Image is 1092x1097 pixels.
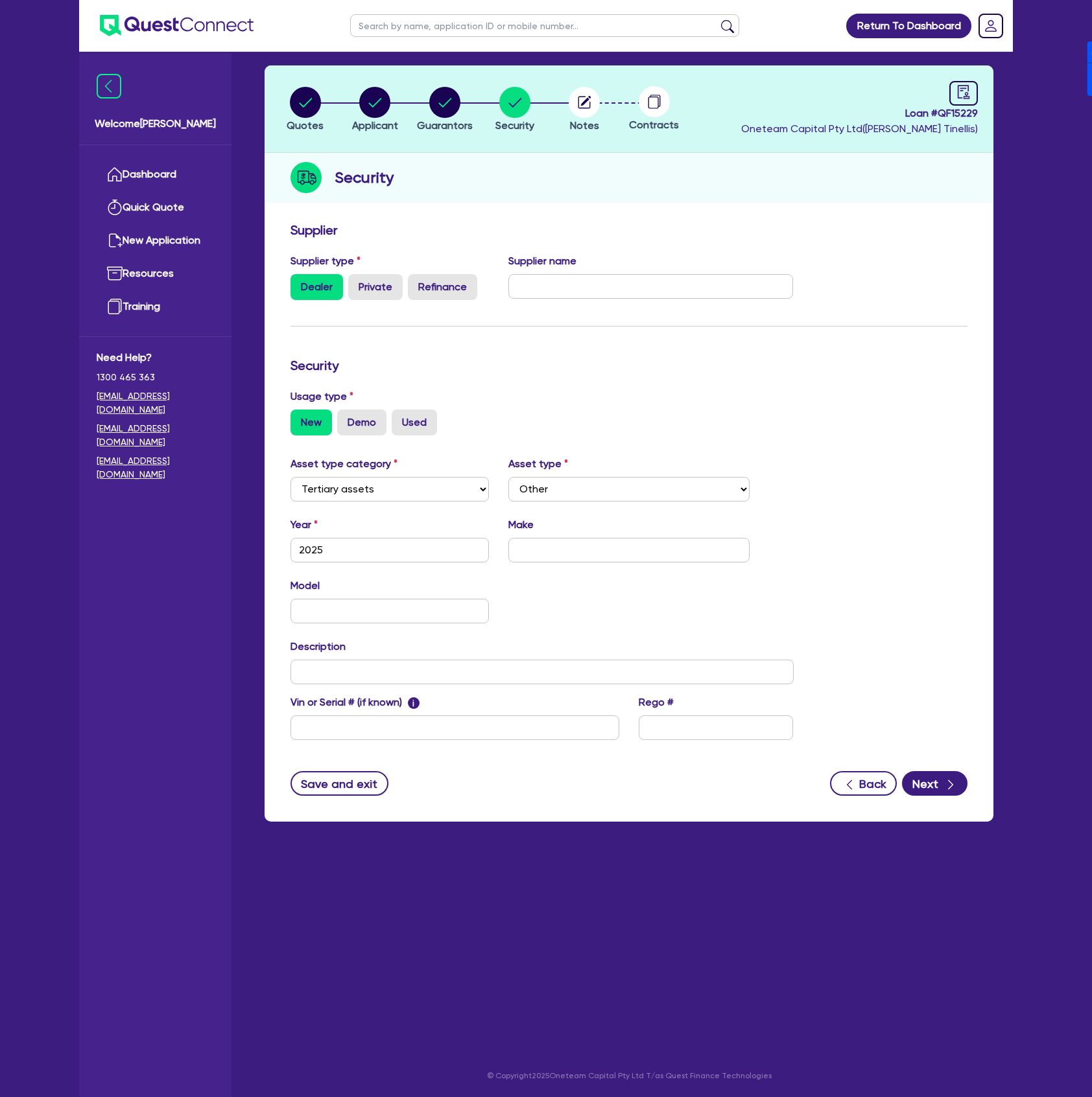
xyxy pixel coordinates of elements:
[95,116,216,132] span: Welcome [PERSON_NAME]
[902,771,967,796] button: Next
[291,274,343,300] label: Dealer
[974,9,1008,43] a: Dropdown toggle
[107,299,123,314] img: training
[495,119,534,132] span: Security
[350,14,739,37] input: Search by name, application ID or mobile number...
[956,85,971,99] span: audit
[291,695,420,710] label: Vin or Serial # (if known)
[568,86,600,134] button: Notes
[949,81,978,106] a: audit
[508,517,534,533] label: Make
[408,274,477,300] label: Refinance
[337,410,386,435] label: Demo
[286,86,324,134] button: Quotes
[97,74,121,98] img: icon-menu-close
[741,122,978,135] span: Oneteam Capital Pty Ltd ( [PERSON_NAME] Tinellis )
[392,410,437,435] label: Used
[570,119,599,132] span: Notes
[291,578,320,594] label: Model
[408,697,420,709] span: i
[335,166,394,189] h2: Security
[97,350,214,365] span: Need Help?
[291,517,318,533] label: Year
[741,106,978,121] span: Loan # QF15229
[291,410,332,435] label: New
[629,119,679,131] span: Contracts
[97,257,214,290] a: Resources
[97,158,214,191] a: Dashboard
[291,639,346,654] label: Description
[291,456,398,472] label: Asset type category
[107,200,123,215] img: quick-quote
[351,86,399,134] button: Applicant
[97,454,214,481] a: [EMAIL_ADDRESS][DOMAIN_NAME]
[508,456,568,472] label: Asset type
[846,14,971,38] a: Return To Dashboard
[255,1070,1003,1081] p: © Copyright 2025 Oneteam Capital Pty Ltd T/as Quest Finance Technologies
[417,119,473,132] span: Guarantors
[291,771,388,796] button: Save and exit
[291,162,322,193] img: step-icon
[287,119,324,132] span: Quotes
[97,422,214,449] a: [EMAIL_ADDRESS][DOMAIN_NAME]
[97,389,214,417] a: [EMAIL_ADDRESS][DOMAIN_NAME]
[291,358,967,373] h3: Security
[639,695,674,710] label: Rego #
[495,86,535,134] button: Security
[100,15,254,36] img: quest-connect-logo-blue
[97,191,214,224] a: Quick Quote
[352,119,398,132] span: Applicant
[107,233,123,248] img: new-application
[291,389,353,404] label: Usage type
[830,771,897,796] button: Back
[97,371,214,384] span: 1300 465 363
[416,86,473,134] button: Guarantors
[508,253,576,269] label: Supplier name
[291,222,967,238] h3: Supplier
[291,253,361,269] label: Supplier type
[107,266,123,281] img: resources
[97,224,214,257] a: New Application
[97,290,214,323] a: Training
[348,274,403,300] label: Private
